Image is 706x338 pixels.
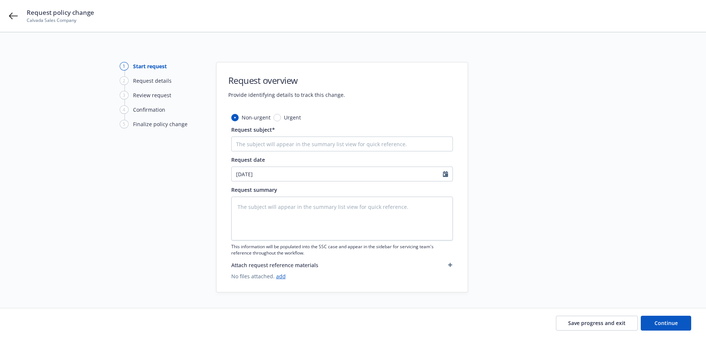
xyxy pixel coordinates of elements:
span: Provide identifying details to track this change. [228,91,345,99]
button: Continue [641,316,691,331]
div: 2 [120,76,129,85]
svg: Calendar [443,171,448,177]
a: add [276,273,286,280]
span: Save progress and exit [568,319,626,326]
div: Confirmation [133,106,165,114]
span: No files attached. [231,272,453,280]
div: 4 [120,105,129,114]
span: Continue [654,319,678,326]
button: Save progress and exit [556,316,638,331]
span: Request date [231,156,265,163]
div: Review request [133,91,171,99]
div: 1 [120,62,129,70]
div: Request details [133,77,172,85]
div: 3 [120,91,129,99]
span: Request subject* [231,126,275,133]
span: Request summary [231,186,277,193]
input: Urgent [274,114,281,121]
div: 5 [120,120,129,128]
input: Non-urgent [231,114,239,121]
input: MM/DD/YYYY [232,167,443,181]
input: The subject will appear in the summary list view for quick reference. [231,137,453,151]
span: Calvada Sales Company [27,17,94,24]
span: Urgent [284,114,301,121]
span: Non-urgent [242,114,271,121]
span: Attach request reference materials [231,261,318,269]
span: This information will be populated into the SSC case and appear in the sidebar for servicing team... [231,243,453,256]
h1: Request overview [228,74,345,86]
span: Request policy change [27,8,94,17]
div: Start request [133,62,167,70]
div: Finalize policy change [133,120,188,128]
